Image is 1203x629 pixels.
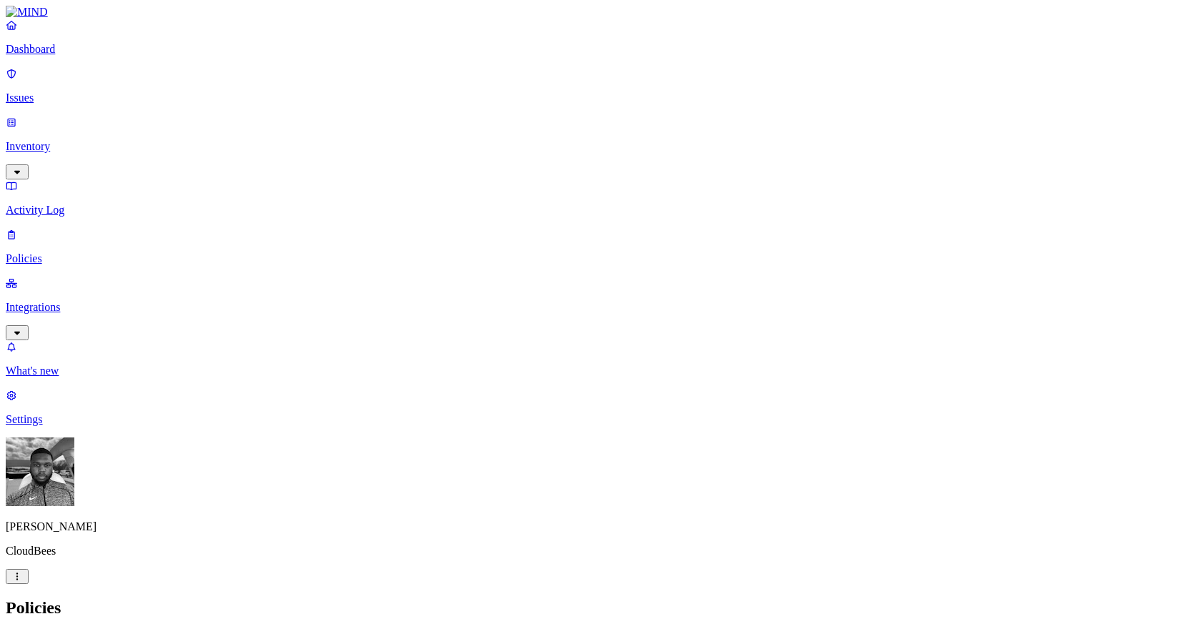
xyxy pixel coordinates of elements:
p: Policies [6,252,1197,265]
a: MIND [6,6,1197,19]
p: What's new [6,365,1197,377]
a: Dashboard [6,19,1197,56]
p: Activity Log [6,204,1197,217]
p: Settings [6,413,1197,426]
a: Inventory [6,116,1197,177]
p: Issues [6,91,1197,104]
p: CloudBees [6,545,1197,558]
h2: Policies [6,598,1197,618]
a: Issues [6,67,1197,104]
p: Dashboard [6,43,1197,56]
a: Activity Log [6,179,1197,217]
a: What's new [6,340,1197,377]
a: Policies [6,228,1197,265]
p: [PERSON_NAME] [6,520,1197,533]
a: Integrations [6,277,1197,338]
p: Integrations [6,301,1197,314]
img: Cameron White [6,437,74,506]
img: MIND [6,6,48,19]
p: Inventory [6,140,1197,153]
a: Settings [6,389,1197,426]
